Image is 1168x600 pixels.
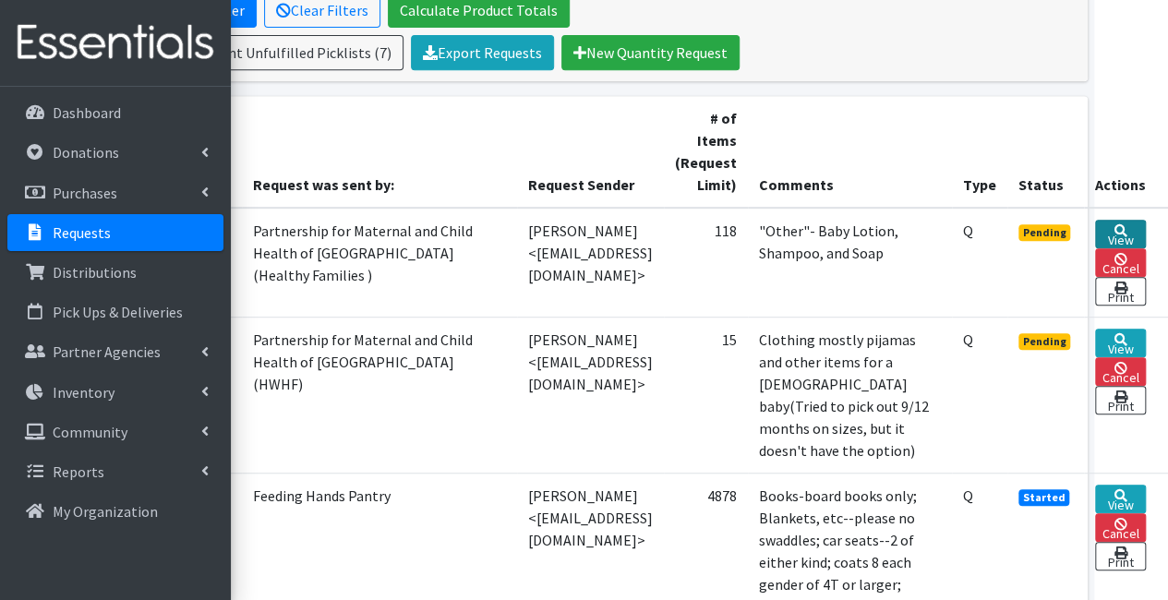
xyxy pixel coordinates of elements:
[7,254,223,291] a: Distributions
[952,96,1007,208] th: Type
[7,294,223,330] a: Pick Ups & Deliveries
[1095,513,1146,542] a: Cancel
[7,453,223,490] a: Reports
[664,317,748,473] td: 15
[53,423,127,441] p: Community
[53,184,117,202] p: Purchases
[1095,220,1146,248] a: View
[242,208,517,318] td: Partnership for Maternal and Child Health of [GEOGRAPHIC_DATA] (Healthy Families )
[53,223,111,242] p: Requests
[242,96,517,208] th: Request was sent by:
[1095,485,1146,513] a: View
[1018,333,1071,350] span: Pending
[1018,224,1071,241] span: Pending
[963,330,973,349] abbr: Quantity
[7,374,223,411] a: Inventory
[1095,386,1146,414] a: Print
[1018,489,1070,506] span: Started
[183,35,403,70] a: Print Unfulfilled Picklists (7)
[7,12,223,74] img: HumanEssentials
[7,134,223,171] a: Donations
[53,143,119,162] p: Donations
[7,493,223,530] a: My Organization
[963,222,973,240] abbr: Quantity
[7,414,223,450] a: Community
[7,214,223,251] a: Requests
[242,317,517,473] td: Partnership for Maternal and Child Health of [GEOGRAPHIC_DATA] (HWHF)
[517,317,664,473] td: [PERSON_NAME] <[EMAIL_ADDRESS][DOMAIN_NAME]>
[1095,357,1146,386] a: Cancel
[517,96,664,208] th: Request Sender
[963,486,973,505] abbr: Quantity
[1095,542,1146,570] a: Print
[664,96,748,208] th: # of Items (Request Limit)
[53,103,121,122] p: Dashboard
[53,383,114,402] p: Inventory
[7,174,223,211] a: Purchases
[664,208,748,318] td: 118
[1007,96,1085,208] th: Status
[517,208,664,318] td: [PERSON_NAME] <[EMAIL_ADDRESS][DOMAIN_NAME]>
[7,94,223,131] a: Dashboard
[53,342,161,361] p: Partner Agencies
[53,462,104,481] p: Reports
[53,502,158,521] p: My Organization
[561,35,740,70] a: New Quantity Request
[1095,277,1146,306] a: Print
[748,96,952,208] th: Comments
[53,263,137,282] p: Distributions
[748,208,952,318] td: "Other"- Baby Lotion, Shampoo, and Soap
[1084,96,1168,208] th: Actions
[748,317,952,473] td: Clothing mostly pijamas and other items for a [DEMOGRAPHIC_DATA] baby(Tried to pick out 9/12 mont...
[53,303,183,321] p: Pick Ups & Deliveries
[1095,248,1146,277] a: Cancel
[411,35,554,70] a: Export Requests
[7,333,223,370] a: Partner Agencies
[1095,329,1146,357] a: View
